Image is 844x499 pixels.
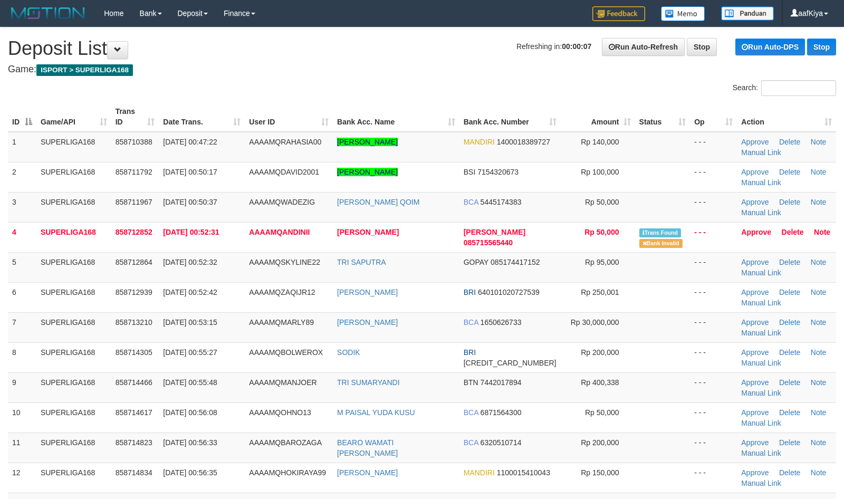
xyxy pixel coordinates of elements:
[464,198,478,206] span: BCA
[464,318,478,327] span: BCA
[661,6,705,21] img: Button%20Memo.svg
[464,258,488,266] span: GOPAY
[741,389,781,397] a: Manual Link
[811,438,827,447] a: Note
[337,318,398,327] a: [PERSON_NAME]
[779,378,800,387] a: Delete
[36,433,111,463] td: SUPERLIGA168
[337,348,360,357] a: SODIK
[464,228,525,236] span: [PERSON_NAME]
[811,408,827,417] a: Note
[690,402,737,433] td: - - -
[249,318,314,327] span: AAAAMQMARLY89
[337,198,419,206] a: [PERSON_NAME] QOIM
[481,198,522,206] span: Copy 5445174383 to clipboard
[464,168,476,176] span: BSI
[333,102,459,132] th: Bank Acc. Name: activate to sort column ascending
[779,408,800,417] a: Delete
[581,348,619,357] span: Rp 200,000
[163,168,217,176] span: [DATE] 00:50:17
[36,342,111,372] td: SUPERLIGA168
[8,222,36,252] td: 4
[733,80,836,96] label: Search:
[585,198,619,206] span: Rp 50,000
[741,449,781,457] a: Manual Link
[337,438,398,457] a: BEARO WAMATI [PERSON_NAME]
[690,433,737,463] td: - - -
[116,348,152,357] span: 858714305
[741,178,781,187] a: Manual Link
[163,348,217,357] span: [DATE] 00:55:27
[464,408,478,417] span: BCA
[249,228,310,236] span: AAAAMQANDINII
[741,329,781,337] a: Manual Link
[491,258,540,266] span: Copy 085174417152 to clipboard
[811,378,827,387] a: Note
[478,288,540,296] span: Copy 640101020727539 to clipboard
[741,288,769,296] a: Approve
[741,148,781,157] a: Manual Link
[249,468,326,477] span: AAAAMQHOKIRAYA99
[116,468,152,477] span: 858714834
[249,378,316,387] span: AAAAMQMANJOER
[245,102,333,132] th: User ID: activate to sort column ascending
[779,138,800,146] a: Delete
[721,6,774,21] img: panduan.png
[581,438,619,447] span: Rp 200,000
[337,138,398,146] a: [PERSON_NAME]
[337,408,415,417] a: M PAISAL YUDA KUSU
[581,288,619,296] span: Rp 250,001
[249,288,315,296] span: AAAAMQZAQIJR12
[36,132,111,162] td: SUPERLIGA168
[741,468,769,477] a: Approve
[741,359,781,367] a: Manual Link
[163,318,217,327] span: [DATE] 00:53:15
[741,438,769,447] a: Approve
[116,138,152,146] span: 858710388
[163,228,219,236] span: [DATE] 00:52:31
[337,228,399,236] a: [PERSON_NAME]
[811,168,827,176] a: Note
[116,168,152,176] span: 858711792
[690,463,737,493] td: - - -
[36,312,111,342] td: SUPERLIGA168
[8,64,836,75] h4: Game:
[741,258,769,266] a: Approve
[36,282,111,312] td: SUPERLIGA168
[581,378,619,387] span: Rp 400,338
[36,102,111,132] th: Game/API: activate to sort column ascending
[811,198,827,206] a: Note
[690,162,737,192] td: - - -
[36,372,111,402] td: SUPERLIGA168
[8,312,36,342] td: 7
[741,208,781,217] a: Manual Link
[585,258,619,266] span: Rp 95,000
[481,318,522,327] span: Copy 1650626733 to clipboard
[116,228,152,236] span: 858712852
[581,168,619,176] span: Rp 100,000
[36,64,133,76] span: ISPORT > SUPERLIGA168
[8,132,36,162] td: 1
[249,408,311,417] span: AAAAMQOHNO13
[116,318,152,327] span: 858713210
[8,372,36,402] td: 9
[464,348,476,357] span: BRI
[8,192,36,222] td: 3
[497,468,550,477] span: Copy 1100015410043 to clipboard
[8,342,36,372] td: 8
[116,408,152,417] span: 858714617
[464,238,513,247] span: Copy 085715565440 to clipboard
[516,42,591,51] span: Refreshing in:
[741,408,769,417] a: Approve
[8,38,836,59] h1: Deposit List
[163,138,217,146] span: [DATE] 00:47:22
[811,138,827,146] a: Note
[690,192,737,222] td: - - -
[481,438,522,447] span: Copy 6320510714 to clipboard
[779,288,800,296] a: Delete
[690,102,737,132] th: Op: activate to sort column ascending
[571,318,619,327] span: Rp 30,000,000
[690,132,737,162] td: - - -
[761,80,836,96] input: Search:
[811,258,827,266] a: Note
